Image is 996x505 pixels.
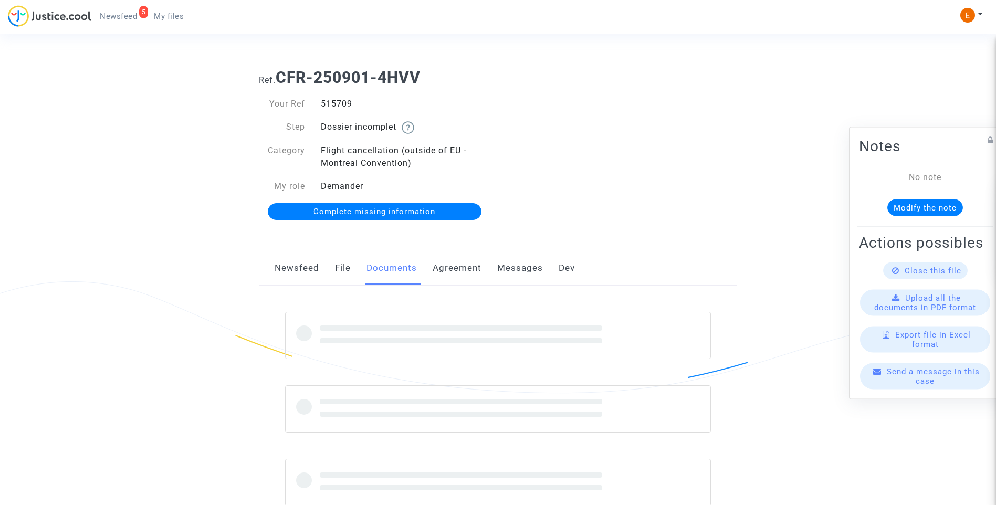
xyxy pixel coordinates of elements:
span: Send a message in this case [887,367,980,386]
div: My role [251,180,313,193]
b: CFR-250901-4HVV [276,68,421,87]
a: 5Newsfeed [91,8,145,24]
span: Export file in Excel format [895,330,971,349]
div: 515709 [313,98,498,110]
span: Upload all the documents in PDF format [874,293,976,312]
div: Step [251,121,313,134]
div: No note [875,171,976,184]
span: Newsfeed [100,12,137,21]
div: Flight cancellation (outside of EU - Montreal Convention) [313,144,498,170]
h2: Notes [859,137,991,155]
img: jc-logo.svg [8,5,91,27]
button: Modify the note [887,199,963,216]
div: Dossier incomplet [313,121,498,134]
a: Messages [497,251,543,286]
div: Your Ref [251,98,313,110]
div: Demander [313,180,498,193]
div: Category [251,144,313,170]
a: Dev [559,251,575,286]
a: Agreement [433,251,481,286]
h2: Actions possibles [859,234,991,252]
a: Newsfeed [275,251,319,286]
span: My files [154,12,184,21]
span: Complete missing information [313,207,435,216]
a: File [335,251,351,286]
span: Close this file [905,266,961,276]
div: 5 [139,6,149,18]
a: Documents [366,251,417,286]
img: ACg8ocIeiFvHKe4dA5oeRFd_CiCnuxWUEc1A2wYhRJE3TTWt=s96-c [960,8,975,23]
span: Ref. [259,75,276,85]
img: help.svg [402,121,414,134]
a: My files [145,8,192,24]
